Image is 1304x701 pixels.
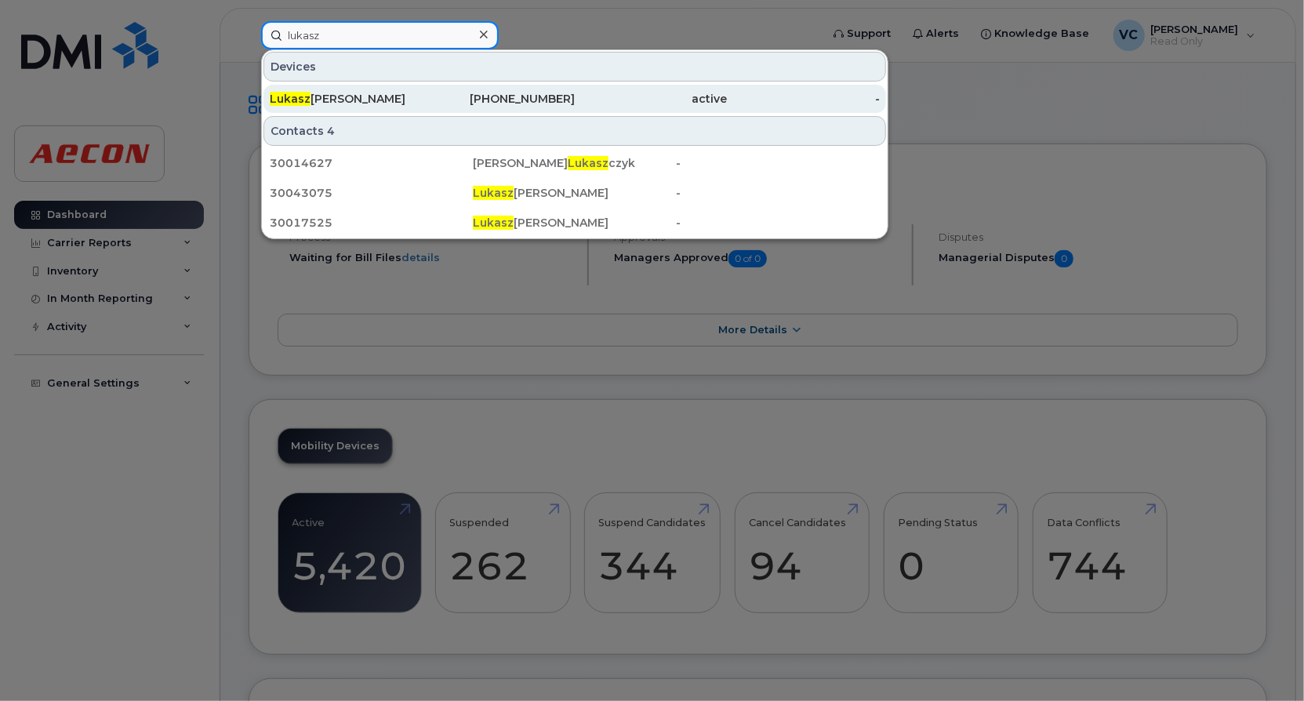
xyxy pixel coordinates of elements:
[263,85,886,113] a: Lukasz[PERSON_NAME][PHONE_NUMBER]active-
[677,155,880,171] div: -
[677,215,880,231] div: -
[270,155,473,171] div: 30014627
[575,91,728,107] div: active
[270,185,473,201] div: 30043075
[473,186,514,200] span: Lukasz
[263,149,886,177] a: 30014627[PERSON_NAME]Lukaszczyk-
[473,155,676,171] div: [PERSON_NAME] czyk
[263,209,886,237] a: 30017525Lukasz[PERSON_NAME]-
[270,91,423,107] div: [PERSON_NAME]
[263,179,886,207] a: 30043075Lukasz[PERSON_NAME]-
[677,185,880,201] div: -
[263,116,886,146] div: Contacts
[263,52,886,82] div: Devices
[327,123,335,139] span: 4
[423,91,576,107] div: [PHONE_NUMBER]
[568,156,608,170] span: Lukasz
[728,91,881,107] div: -
[270,215,473,231] div: 30017525
[473,216,514,230] span: Lukasz
[473,185,676,201] div: [PERSON_NAME]
[473,215,676,231] div: [PERSON_NAME]
[270,92,311,106] span: Lukasz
